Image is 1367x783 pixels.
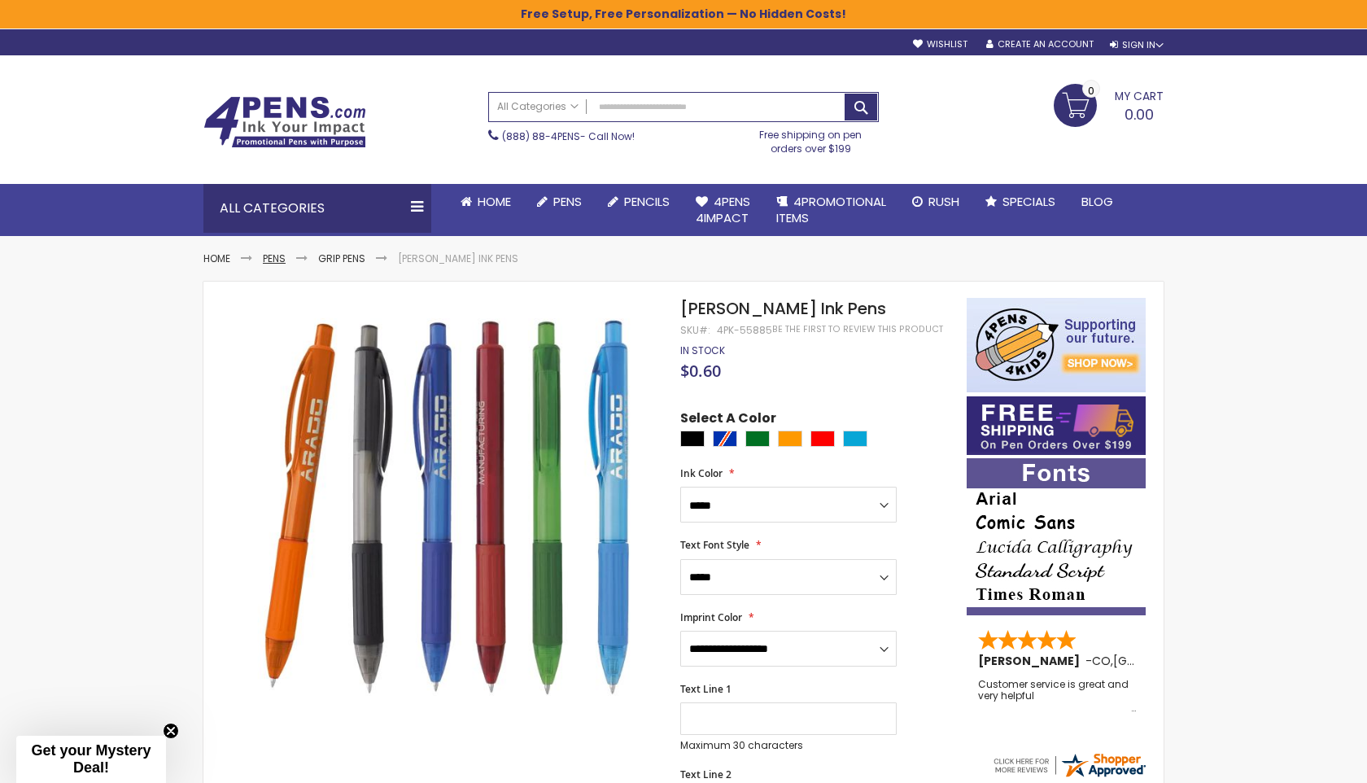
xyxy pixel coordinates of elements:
[624,193,670,210] span: Pencils
[31,742,151,776] span: Get your Mystery Deal!
[203,252,230,265] a: Home
[680,431,705,447] div: Black
[763,184,899,237] a: 4PROMOTIONALITEMS
[595,184,683,220] a: Pencils
[967,458,1146,615] img: font-personalization-examples
[717,324,772,337] div: 4PK-55885
[203,96,366,148] img: 4Pens Custom Pens and Promotional Products
[16,736,166,783] div: Get your Mystery Deal!Close teaser
[680,344,725,357] div: Availability
[778,431,802,447] div: Orange
[978,679,1136,714] div: Customer service is great and very helpful
[1088,83,1094,98] span: 0
[986,38,1094,50] a: Create an Account
[680,610,742,624] span: Imprint Color
[163,723,179,739] button: Close teaser
[680,323,710,337] strong: SKU
[967,298,1146,392] img: 4pens 4 kids
[1054,84,1164,125] a: 0.00 0
[524,184,595,220] a: Pens
[263,252,286,265] a: Pens
[913,38,967,50] a: Wishlist
[1085,653,1233,669] span: - ,
[843,431,867,447] div: Turquoise
[680,297,886,320] span: [PERSON_NAME] Ink Pens
[978,653,1085,669] span: [PERSON_NAME]
[502,129,635,143] span: - Call Now!
[478,193,511,210] span: Home
[502,129,580,143] a: (888) 88-4PENS
[497,100,579,113] span: All Categories
[680,739,897,752] p: Maximum 30 characters
[1068,184,1126,220] a: Blog
[398,252,518,265] li: [PERSON_NAME] Ink Pens
[810,431,835,447] div: Red
[743,122,880,155] div: Free shipping on pen orders over $199
[318,252,365,265] a: Grip Pens
[553,193,582,210] span: Pens
[683,184,763,237] a: 4Pens4impact
[972,184,1068,220] a: Specials
[1081,193,1113,210] span: Blog
[680,409,776,431] span: Select A Color
[899,184,972,220] a: Rush
[489,93,587,120] a: All Categories
[236,296,658,719] img: Cliff Gel Ink Pens
[776,193,886,226] span: 4PROMOTIONAL ITEMS
[991,769,1147,783] a: 4pens.com certificate URL
[967,396,1146,455] img: Free shipping on orders over $199
[680,538,749,552] span: Text Font Style
[772,323,943,335] a: Be the first to review this product
[1110,39,1164,51] div: Sign In
[1002,193,1055,210] span: Specials
[1125,104,1154,125] span: 0.00
[680,343,725,357] span: In stock
[928,193,959,210] span: Rush
[680,360,721,382] span: $0.60
[680,682,732,696] span: Text Line 1
[680,768,732,781] span: Text Line 2
[745,431,770,447] div: Green
[696,193,750,226] span: 4Pens 4impact
[1092,653,1111,669] span: CO
[1113,653,1233,669] span: [GEOGRAPHIC_DATA]
[991,750,1147,780] img: 4pens.com widget logo
[680,466,723,480] span: Ink Color
[448,184,524,220] a: Home
[203,184,431,233] div: All Categories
